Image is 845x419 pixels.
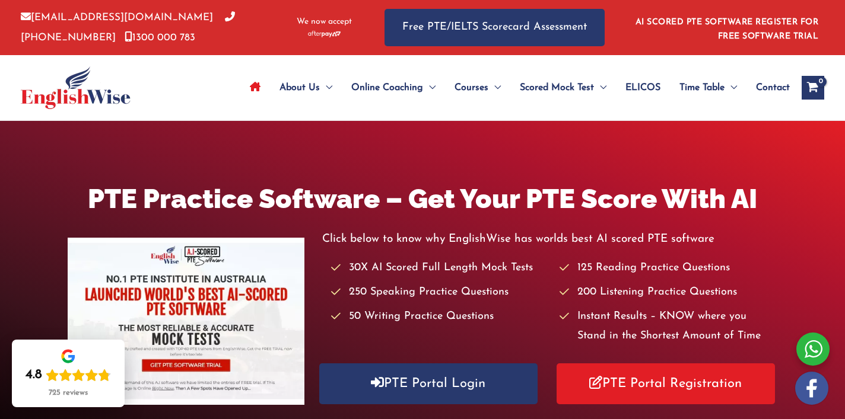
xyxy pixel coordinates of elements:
[628,8,824,47] aside: Header Widget 1
[594,67,606,108] span: Menu Toggle
[68,180,777,218] h1: PTE Practice Software – Get Your PTE Score With AI
[21,12,235,42] a: [PHONE_NUMBER]
[331,307,549,327] li: 50 Writing Practice Questions
[331,258,549,278] li: 30X AI Scored Full Length Mock Tests
[270,67,342,108] a: About UsMenu Toggle
[319,363,538,404] a: PTE Portal Login
[795,372,828,405] img: white-facebook.png
[746,67,790,108] a: Contact
[322,229,777,249] p: Click below to know why EnglishWise has worlds best AI scored PTE software
[240,67,790,108] nav: Site Navigation: Main Menu
[423,67,436,108] span: Menu Toggle
[557,363,775,404] a: PTE Portal Registration
[26,367,111,383] div: Rating: 4.8 out of 5
[488,67,501,108] span: Menu Toggle
[560,283,777,302] li: 200 Listening Practice Questions
[21,12,213,23] a: [EMAIL_ADDRESS][DOMAIN_NAME]
[455,67,488,108] span: Courses
[68,238,304,405] img: pte-institute-main
[670,67,746,108] a: Time TableMenu Toggle
[331,283,549,302] li: 250 Speaking Practice Questions
[351,67,423,108] span: Online Coaching
[560,307,777,347] li: Instant Results – KNOW where you Stand in the Shortest Amount of Time
[320,67,332,108] span: Menu Toggle
[49,388,88,398] div: 725 reviews
[125,33,195,43] a: 1300 000 783
[510,67,616,108] a: Scored Mock TestMenu Toggle
[308,31,341,37] img: Afterpay-Logo
[445,67,510,108] a: CoursesMenu Toggle
[679,67,725,108] span: Time Table
[297,16,352,28] span: We now accept
[625,67,660,108] span: ELICOS
[636,18,819,41] a: AI SCORED PTE SOFTWARE REGISTER FOR FREE SOFTWARE TRIAL
[802,76,824,100] a: View Shopping Cart, empty
[560,258,777,278] li: 125 Reading Practice Questions
[725,67,737,108] span: Menu Toggle
[279,67,320,108] span: About Us
[520,67,594,108] span: Scored Mock Test
[385,9,605,46] a: Free PTE/IELTS Scorecard Assessment
[756,67,790,108] span: Contact
[21,66,131,109] img: cropped-ew-logo
[26,367,42,383] div: 4.8
[616,67,670,108] a: ELICOS
[342,67,445,108] a: Online CoachingMenu Toggle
